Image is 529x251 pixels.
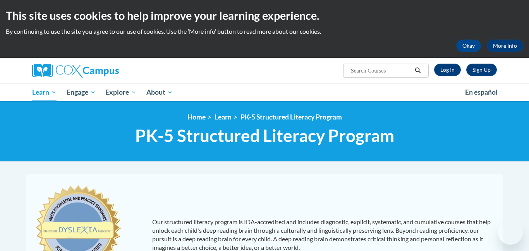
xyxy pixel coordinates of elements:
[240,113,342,121] a: PK-5 Structured Literacy Program
[487,40,523,52] a: More Info
[105,88,136,97] span: Explore
[27,83,62,101] a: Learn
[32,88,57,97] span: Learn
[498,220,523,245] iframe: Button to launch messaging window
[6,27,523,36] p: By continuing to use the site you agree to our use of cookies. Use the ‘More info’ button to read...
[460,84,503,100] a: En español
[466,64,497,76] a: Register
[456,40,481,52] button: Okay
[21,83,508,101] div: Main menu
[135,125,394,146] span: PK-5 Structured Literacy Program
[67,88,96,97] span: Engage
[32,64,179,78] a: Cox Campus
[100,83,141,101] a: Explore
[434,64,461,76] a: Log In
[187,113,206,121] a: Home
[62,83,101,101] a: Engage
[412,66,424,75] button: Search
[146,88,173,97] span: About
[141,83,178,101] a: About
[215,113,232,121] a: Learn
[350,66,412,75] input: Search Courses
[6,8,523,23] h2: This site uses cookies to help improve your learning experience.
[32,64,119,78] img: Cox Campus
[465,88,498,96] span: En español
